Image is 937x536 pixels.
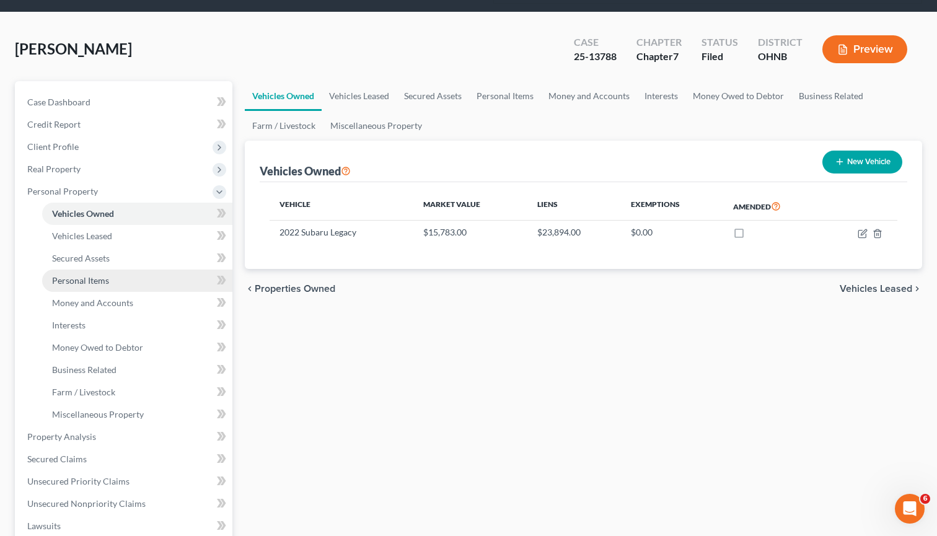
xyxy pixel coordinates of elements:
[723,192,824,221] th: Amended
[52,364,117,375] span: Business Related
[527,192,622,221] th: Liens
[27,521,61,531] span: Lawsuits
[673,50,679,62] span: 7
[245,284,255,294] i: chevron_left
[574,35,617,50] div: Case
[42,336,232,359] a: Money Owed to Debtor
[822,35,907,63] button: Preview
[52,297,133,308] span: Money and Accounts
[27,476,130,486] span: Unsecured Priority Claims
[245,284,335,294] button: chevron_left Properties Owned
[42,270,232,292] a: Personal Items
[17,448,232,470] a: Secured Claims
[17,470,232,493] a: Unsecured Priority Claims
[27,454,87,464] span: Secured Claims
[702,35,738,50] div: Status
[758,50,803,64] div: OHNB
[27,141,79,152] span: Client Profile
[270,192,413,221] th: Vehicle
[702,50,738,64] div: Filed
[822,151,902,174] button: New Vehicle
[52,275,109,286] span: Personal Items
[42,359,232,381] a: Business Related
[758,35,803,50] div: District
[17,91,232,113] a: Case Dashboard
[840,284,922,294] button: Vehicles Leased chevron_right
[270,221,413,244] td: 2022 Subaru Legacy
[52,342,143,353] span: Money Owed to Debtor
[895,494,925,524] iframe: Intercom live chat
[42,403,232,426] a: Miscellaneous Property
[636,50,682,64] div: Chapter
[52,253,110,263] span: Secured Assets
[15,40,132,58] span: [PERSON_NAME]
[685,81,791,111] a: Money Owed to Debtor
[255,284,335,294] span: Properties Owned
[27,164,81,174] span: Real Property
[621,221,723,244] td: $0.00
[791,81,871,111] a: Business Related
[469,81,541,111] a: Personal Items
[621,192,723,221] th: Exemptions
[27,431,96,442] span: Property Analysis
[42,381,232,403] a: Farm / Livestock
[17,426,232,448] a: Property Analysis
[17,113,232,136] a: Credit Report
[920,494,930,504] span: 6
[413,221,527,244] td: $15,783.00
[323,111,429,141] a: Miscellaneous Property
[52,231,112,241] span: Vehicles Leased
[52,208,114,219] span: Vehicles Owned
[397,81,469,111] a: Secured Assets
[27,97,90,107] span: Case Dashboard
[574,50,617,64] div: 25-13788
[245,81,322,111] a: Vehicles Owned
[52,320,86,330] span: Interests
[413,192,527,221] th: Market Value
[636,35,682,50] div: Chapter
[527,221,622,244] td: $23,894.00
[27,119,81,130] span: Credit Report
[52,387,115,397] span: Farm / Livestock
[245,111,323,141] a: Farm / Livestock
[42,247,232,270] a: Secured Assets
[840,284,912,294] span: Vehicles Leased
[541,81,637,111] a: Money and Accounts
[27,186,98,196] span: Personal Property
[52,409,144,420] span: Miscellaneous Property
[42,292,232,314] a: Money and Accounts
[17,493,232,515] a: Unsecured Nonpriority Claims
[260,164,351,178] div: Vehicles Owned
[27,498,146,509] span: Unsecured Nonpriority Claims
[42,203,232,225] a: Vehicles Owned
[42,225,232,247] a: Vehicles Leased
[322,81,397,111] a: Vehicles Leased
[42,314,232,336] a: Interests
[912,284,922,294] i: chevron_right
[637,81,685,111] a: Interests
